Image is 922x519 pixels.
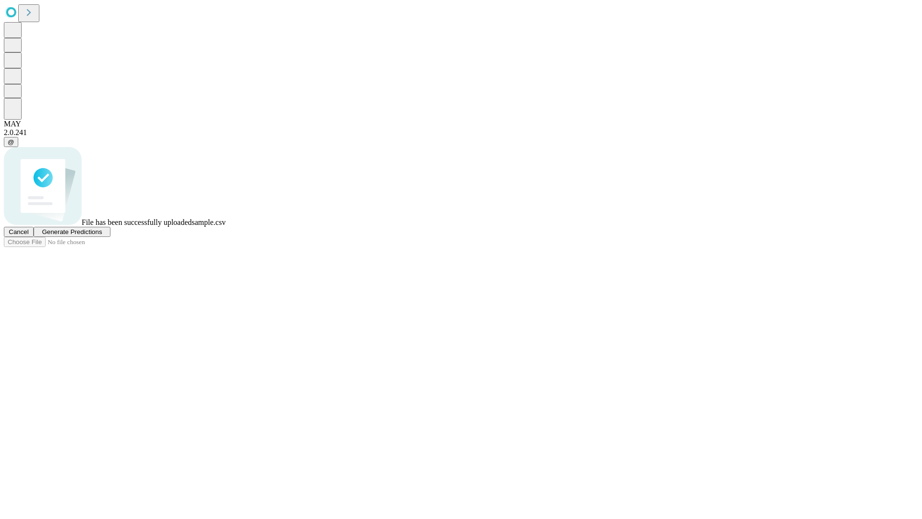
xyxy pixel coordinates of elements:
div: MAY [4,120,918,128]
button: Generate Predictions [34,227,110,237]
div: 2.0.241 [4,128,918,137]
span: Generate Predictions [42,228,102,235]
span: File has been successfully uploaded [82,218,192,226]
button: Cancel [4,227,34,237]
span: @ [8,138,14,146]
button: @ [4,137,18,147]
span: Cancel [9,228,29,235]
span: sample.csv [192,218,226,226]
